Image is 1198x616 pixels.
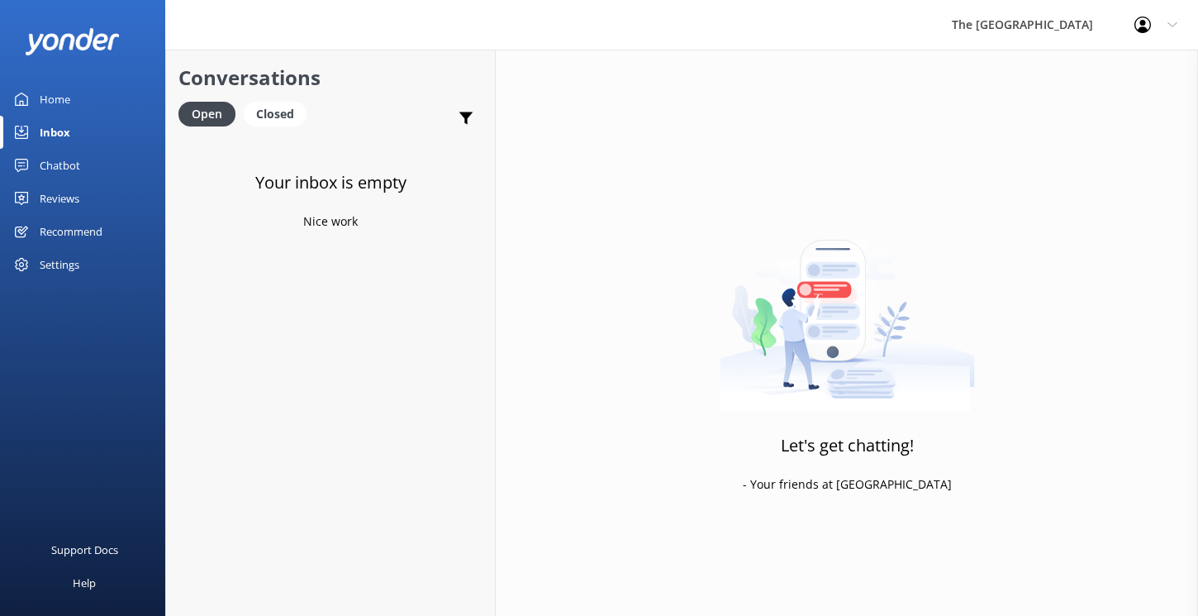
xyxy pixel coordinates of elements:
[781,432,914,459] h3: Let's get chatting!
[178,102,235,127] div: Open
[40,116,70,149] div: Inbox
[255,170,406,196] h3: Your inbox is empty
[51,533,118,566] div: Support Docs
[40,248,79,281] div: Settings
[73,566,96,599] div: Help
[720,205,975,412] img: artwork of a man stealing a conversation from at giant smartphone
[25,28,120,55] img: yonder-white-logo.png
[178,104,244,122] a: Open
[303,212,358,231] p: Nice work
[40,149,80,182] div: Chatbot
[40,215,102,248] div: Recommend
[40,182,79,215] div: Reviews
[244,104,315,122] a: Closed
[244,102,307,127] div: Closed
[40,83,70,116] div: Home
[743,475,952,494] p: - Your friends at [GEOGRAPHIC_DATA]
[178,62,483,93] h2: Conversations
